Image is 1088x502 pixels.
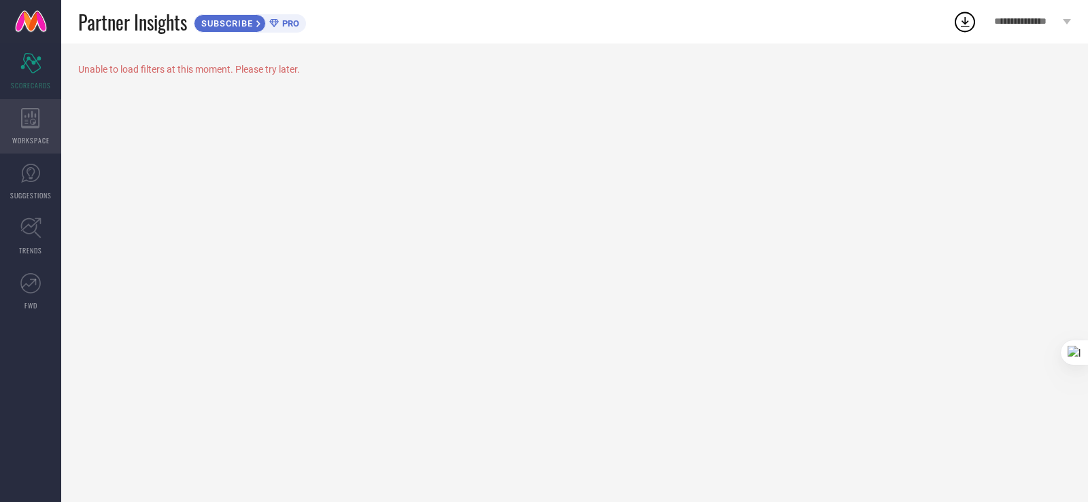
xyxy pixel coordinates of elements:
[78,64,1071,75] div: Unable to load filters at this moment. Please try later.
[194,11,306,33] a: SUBSCRIBEPRO
[11,80,51,90] span: SCORECARDS
[19,245,42,255] span: TRENDS
[194,18,256,29] span: SUBSCRIBE
[279,18,299,29] span: PRO
[953,10,977,34] div: Open download list
[10,190,52,200] span: SUGGESTIONS
[12,135,50,145] span: WORKSPACE
[78,8,187,36] span: Partner Insights
[24,300,37,310] span: FWD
